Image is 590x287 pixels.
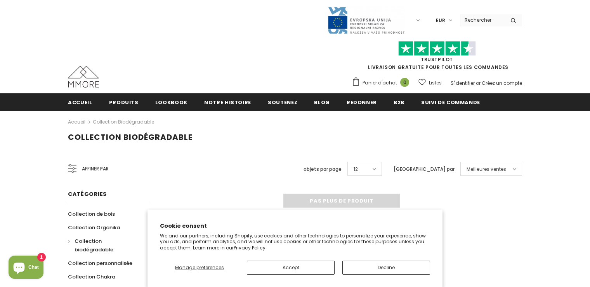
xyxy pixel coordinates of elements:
[93,119,154,125] a: Collection biodégradable
[68,273,115,280] span: Collection Chakra
[342,261,430,275] button: Decline
[400,78,409,87] span: 0
[68,224,120,231] span: Collection Organika
[436,17,445,24] span: EUR
[68,99,92,106] span: Accueil
[109,99,139,106] span: Produits
[75,237,113,253] span: Collection biodégradable
[394,99,404,106] span: B2B
[204,93,251,111] a: Notre histoire
[421,56,453,63] a: TrustPilot
[314,93,330,111] a: Blog
[234,244,265,251] a: Privacy Policy
[247,261,335,275] button: Accept
[352,45,522,70] span: LIVRAISON GRATUITE POUR TOUTES LES COMMANDES
[347,99,377,106] span: Redonner
[6,256,46,281] inbox-online-store-chat: Shopify online store chat
[398,41,476,56] img: Faites confiance aux étoiles pilotes
[451,80,475,86] a: S'identifier
[460,14,505,26] input: Search Site
[268,93,297,111] a: soutenez
[268,99,297,106] span: soutenez
[354,165,358,173] span: 12
[204,99,251,106] span: Notre histoire
[68,66,99,88] img: Cas MMORE
[429,79,442,87] span: Listes
[68,132,193,143] span: Collection biodégradable
[482,80,522,86] a: Créez un compte
[160,222,430,230] h2: Cookie consent
[68,190,107,198] span: Catégories
[314,99,330,106] span: Blog
[68,93,92,111] a: Accueil
[155,99,187,106] span: Lookbook
[175,264,224,271] span: Manage preferences
[327,6,405,34] img: Javni Razpis
[304,165,342,173] label: objets par page
[68,207,115,221] a: Collection de bois
[394,165,455,173] label: [GEOGRAPHIC_DATA] par
[68,260,132,267] span: Collection personnalisée
[476,80,481,86] span: or
[418,76,442,89] a: Listes
[155,93,187,111] a: Lookbook
[421,93,480,111] a: Suivi de commande
[352,77,413,89] a: Panier d'achat 0
[68,221,120,234] a: Collection Organika
[68,270,115,284] a: Collection Chakra
[160,233,430,251] p: We and our partners, including Shopify, use cookies and other technologies to personalize your ex...
[68,117,85,127] a: Accueil
[394,93,404,111] a: B2B
[347,93,377,111] a: Redonner
[160,261,239,275] button: Manage preferences
[68,210,115,218] span: Collection de bois
[109,93,139,111] a: Produits
[68,234,141,256] a: Collection biodégradable
[82,165,109,173] span: Affiner par
[363,79,397,87] span: Panier d'achat
[421,99,480,106] span: Suivi de commande
[467,165,506,173] span: Meilleures ventes
[327,17,405,23] a: Javni Razpis
[68,256,132,270] a: Collection personnalisée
